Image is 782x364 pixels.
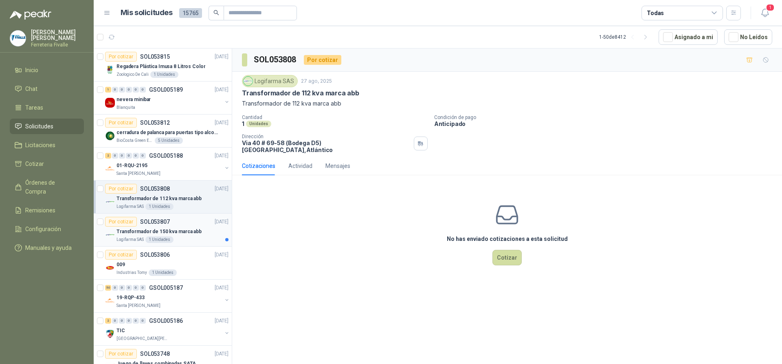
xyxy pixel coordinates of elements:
[126,87,132,93] div: 0
[304,55,341,65] div: Por cotizar
[105,296,115,306] img: Company Logo
[10,10,51,20] img: Logo peakr
[140,219,170,225] p: SOL053807
[105,217,137,227] div: Por cotizar
[10,81,84,97] a: Chat
[105,52,137,62] div: Por cotizar
[25,159,44,168] span: Cotizar
[105,263,115,273] img: Company Logo
[242,99,772,108] p: Transformador de 112 kva marca abb
[94,181,232,214] a: Por cotizarSOL053808[DATE] Company LogoTransformador de 112 kva marca abbLogifarma SAS1 Unidades
[105,131,115,141] img: Company Logo
[105,87,111,93] div: 1
[242,120,244,127] p: 1
[10,203,84,218] a: Remisiones
[215,86,228,94] p: [DATE]
[105,197,115,207] img: Company Logo
[105,318,111,324] div: 2
[140,87,146,93] div: 0
[116,261,125,269] p: 009
[112,318,118,324] div: 0
[246,121,271,127] div: Unidades
[140,153,146,159] div: 0
[254,53,297,66] h3: SOL053808
[25,103,43,112] span: Tareas
[25,243,72,252] span: Manuales y ayuda
[301,77,332,85] p: 27 ago, 2025
[112,87,118,93] div: 0
[242,134,411,139] p: Dirección
[126,318,132,324] div: 0
[10,221,84,237] a: Configuración
[133,153,139,159] div: 0
[116,335,168,342] p: [GEOGRAPHIC_DATA][PERSON_NAME]
[116,236,144,243] p: Logifarma SAS
[140,252,170,258] p: SOL053806
[10,156,84,172] a: Cotizar
[766,4,775,11] span: 1
[724,29,772,45] button: No Leídos
[25,122,53,131] span: Solicitudes
[288,161,312,170] div: Actividad
[119,87,125,93] div: 0
[10,31,26,46] img: Company Logo
[215,350,228,358] p: [DATE]
[116,294,145,302] p: 19-RQP-433
[94,115,232,148] a: Por cotizarSOL053812[DATE] Company Logocerradura de palanca para puertas tipo alcoba marca yaleBi...
[116,203,144,210] p: Logifarma SAS
[10,119,84,134] a: Solicitudes
[116,96,151,104] p: nevera minibar
[121,7,173,19] h1: Mis solicitudes
[149,285,183,291] p: GSOL005187
[213,10,219,15] span: search
[244,77,253,86] img: Company Logo
[116,162,147,170] p: 01-RQU-2195
[215,119,228,127] p: [DATE]
[215,53,228,61] p: [DATE]
[119,153,125,159] div: 0
[149,318,183,324] p: GSOL005186
[105,329,115,339] img: Company Logo
[112,153,118,159] div: 0
[105,118,137,128] div: Por cotizar
[599,31,652,44] div: 1 - 50 de 8412
[179,8,202,18] span: 15765
[105,85,230,111] a: 1 0 0 0 0 0 GSOL005189[DATE] Company Logonevera minibarBlanquita
[31,42,84,47] p: Ferreteria Fivalle
[105,184,137,194] div: Por cotizar
[116,228,202,236] p: Transformador de 150 kva marca abb
[105,98,115,108] img: Company Logo
[140,120,170,126] p: SOL053812
[116,327,125,335] p: TIC
[492,250,522,265] button: Cotizar
[25,178,76,196] span: Órdenes de Compra
[25,84,37,93] span: Chat
[116,170,160,177] p: Santa [PERSON_NAME]
[105,283,230,309] a: 50 0 0 0 0 0 GSOL005187[DATE] Company Logo19-RQP-433Santa [PERSON_NAME]
[116,71,149,78] p: Zoologico De Cali
[647,9,664,18] div: Todas
[10,175,84,199] a: Órdenes de Compra
[10,240,84,256] a: Manuales y ayuda
[434,115,779,120] p: Condición de pago
[10,100,84,115] a: Tareas
[215,284,228,292] p: [DATE]
[149,269,177,276] div: 1 Unidades
[31,29,84,41] p: [PERSON_NAME] [PERSON_NAME]
[133,285,139,291] div: 0
[133,87,139,93] div: 0
[133,318,139,324] div: 0
[94,247,232,280] a: Por cotizarSOL053806[DATE] Company Logo009Industrias Tomy1 Unidades
[25,225,61,234] span: Configuración
[119,318,125,324] div: 0
[215,185,228,193] p: [DATE]
[94,214,232,247] a: Por cotizarSOL053807[DATE] Company LogoTransformador de 150 kva marca abbLogifarma SAS1 Unidades
[155,137,183,144] div: 5 Unidades
[10,137,84,153] a: Licitaciones
[116,104,135,111] p: Blanquita
[105,316,230,342] a: 2 0 0 0 0 0 GSOL005186[DATE] Company LogoTIC[GEOGRAPHIC_DATA][PERSON_NAME]
[105,153,111,159] div: 2
[25,66,38,75] span: Inicio
[242,89,359,97] p: Transformador de 112 kva marca abb
[447,234,568,243] h3: No has enviado cotizaciones a esta solicitud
